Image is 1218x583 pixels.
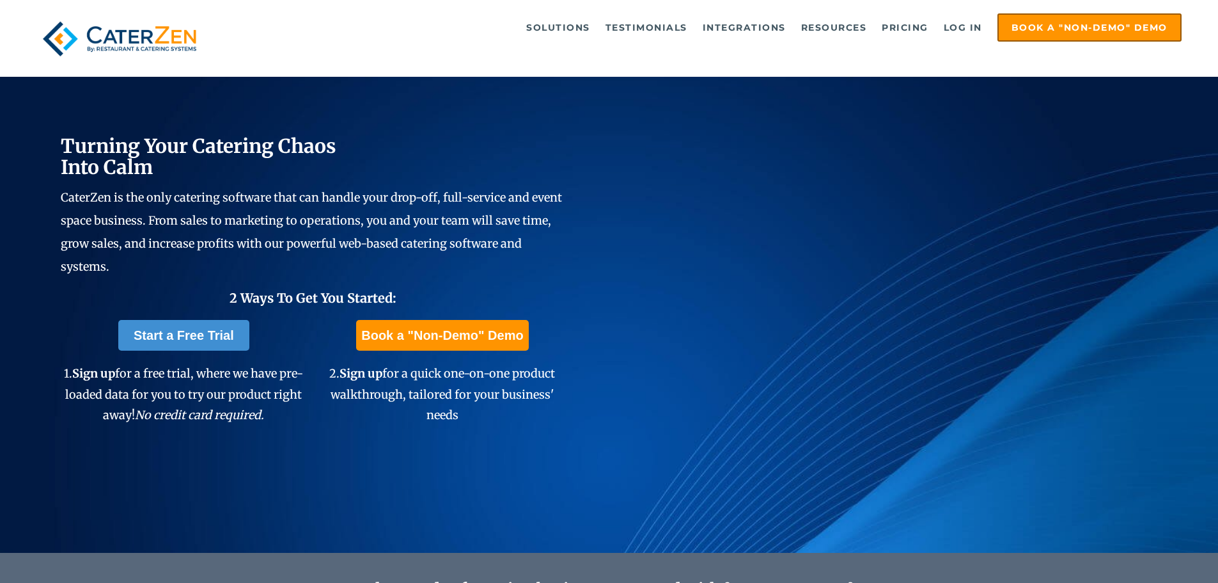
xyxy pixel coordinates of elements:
img: caterzen [36,13,203,64]
span: 2. for a quick one-on-one product walkthrough, tailored for your business' needs [329,366,555,422]
span: Turning Your Catering Chaos Into Calm [61,134,336,179]
span: Sign up [72,366,115,381]
div: Navigation Menu [232,13,1182,42]
a: Log in [937,15,988,40]
a: Integrations [696,15,792,40]
a: Testimonials [599,15,694,40]
a: Pricing [875,15,935,40]
span: 1. for a free trial, where we have pre-loaded data for you to try our product right away! [64,366,303,422]
em: No credit card required. [135,408,264,422]
a: Solutions [520,15,597,40]
a: Book a "Non-Demo" Demo [356,320,528,351]
a: Resources [795,15,873,40]
a: Book a "Non-Demo" Demo [997,13,1182,42]
span: 2 Ways To Get You Started: [230,290,396,306]
span: CaterZen is the only catering software that can handle your drop-off, full-service and event spac... [61,190,562,274]
span: Sign up [340,366,382,381]
iframe: Help widget launcher [1104,533,1204,569]
a: Start a Free Trial [118,320,249,351]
